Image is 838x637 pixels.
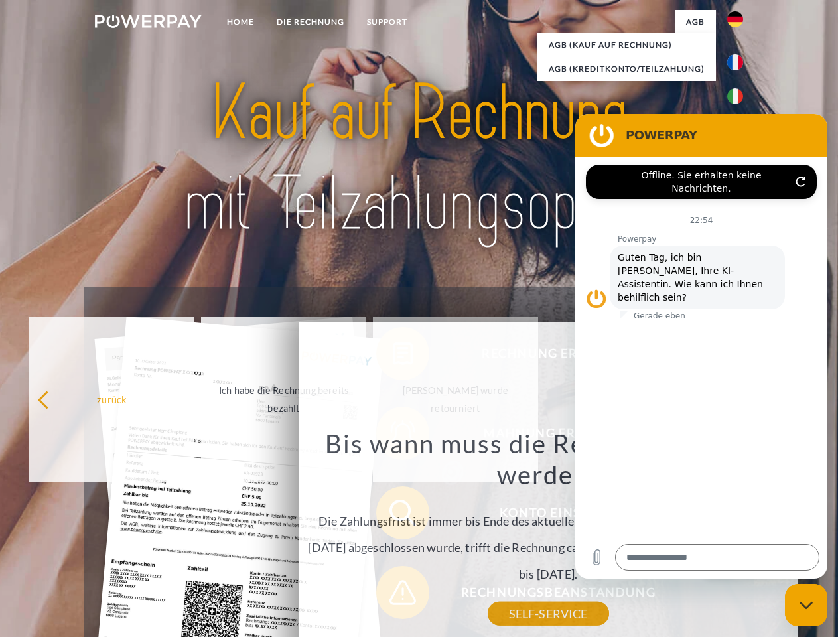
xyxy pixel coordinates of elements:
h3: Bis wann muss die Rechnung bezahlt werden? [306,427,790,491]
a: AGB (Kauf auf Rechnung) [537,33,716,57]
a: AGB (Kreditkonto/Teilzahlung) [537,57,716,81]
div: Ich habe die Rechnung bereits bezahlt [209,382,358,417]
a: SUPPORT [356,10,419,34]
div: zurück [37,390,186,408]
img: logo-powerpay-white.svg [95,15,202,28]
img: fr [727,54,743,70]
a: agb [675,10,716,34]
a: DIE RECHNUNG [265,10,356,34]
a: SELF-SERVICE [488,602,609,626]
a: Home [216,10,265,34]
iframe: Messaging-Fenster [575,114,827,579]
iframe: Schaltfläche zum Öffnen des Messaging-Fensters; Konversation läuft [785,584,827,626]
img: it [727,88,743,104]
img: title-powerpay_de.svg [127,64,711,254]
div: Die Zahlungsfrist ist immer bis Ende des aktuellen Monats. Wenn die Bestellung z.B. am [DATE] abg... [306,427,790,614]
img: de [727,11,743,27]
